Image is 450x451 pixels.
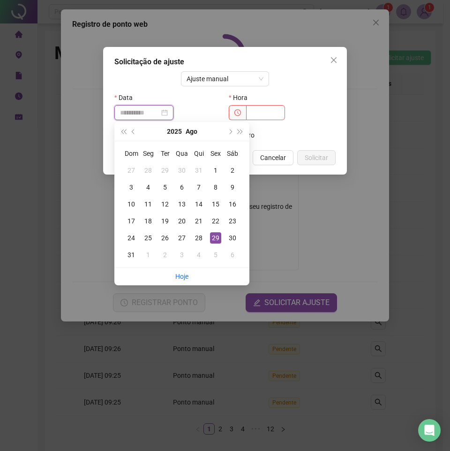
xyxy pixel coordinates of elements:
td: 2025-08-13 [173,196,190,213]
a: Hoje [175,273,188,280]
button: month panel [186,122,197,141]
td: 2025-08-19 [157,213,173,229]
div: 31 [193,165,204,176]
div: 2 [159,249,171,260]
div: Solicitação de ajuste [114,56,336,68]
td: 2025-08-12 [157,196,173,213]
button: year panel [167,122,182,141]
td: 2025-08-04 [140,179,157,196]
div: 15 [210,199,221,210]
td: 2025-08-18 [140,213,157,229]
div: 11 [142,199,154,210]
div: Open Intercom Messenger [418,419,441,442]
td: 2025-09-01 [140,246,157,263]
td: 2025-08-29 [207,229,224,246]
td: 2025-08-30 [224,229,241,246]
div: 8 [210,182,221,193]
div: 3 [176,249,187,260]
div: 29 [210,232,221,244]
td: 2025-08-15 [207,196,224,213]
td: 2025-08-03 [123,179,140,196]
div: 7 [193,182,204,193]
div: 4 [142,182,154,193]
div: 12 [159,199,171,210]
td: 2025-08-27 [173,229,190,246]
button: super-prev-year [118,122,128,141]
td: 2025-08-25 [140,229,157,246]
div: 1 [142,249,154,260]
td: 2025-08-10 [123,196,140,213]
div: 10 [126,199,137,210]
td: 2025-07-27 [123,162,140,179]
div: 22 [210,215,221,227]
span: clock-circle [234,109,241,116]
td: 2025-08-16 [224,196,241,213]
div: 31 [126,249,137,260]
div: 14 [193,199,204,210]
td: 2025-08-08 [207,179,224,196]
td: 2025-08-31 [123,246,140,263]
div: 9 [227,182,238,193]
td: 2025-07-31 [190,162,207,179]
div: 21 [193,215,204,227]
td: 2025-07-28 [140,162,157,179]
div: 13 [176,199,187,210]
span: Ajuste manual [187,72,264,86]
td: 2025-08-06 [173,179,190,196]
button: Close [326,53,341,68]
td: 2025-09-02 [157,246,173,263]
th: Seg [140,145,157,162]
th: Sáb [224,145,241,162]
td: 2025-08-22 [207,213,224,229]
td: 2025-08-26 [157,229,173,246]
td: 2025-08-05 [157,179,173,196]
div: 25 [142,232,154,244]
div: 17 [126,215,137,227]
th: Dom [123,145,140,162]
td: 2025-08-02 [224,162,241,179]
td: 2025-08-24 [123,229,140,246]
td: 2025-09-05 [207,246,224,263]
td: 2025-08-09 [224,179,241,196]
button: super-next-year [235,122,246,141]
th: Qua [173,145,190,162]
td: 2025-07-29 [157,162,173,179]
div: 28 [193,232,204,244]
button: prev-year [128,122,139,141]
td: 2025-08-01 [207,162,224,179]
div: 29 [159,165,171,176]
button: Cancelar [253,150,293,165]
label: Data [114,90,139,105]
td: 2025-08-11 [140,196,157,213]
td: 2025-07-30 [173,162,190,179]
div: 2 [227,165,238,176]
div: 6 [176,182,187,193]
div: 1 [210,165,221,176]
td: 2025-09-06 [224,246,241,263]
div: 28 [142,165,154,176]
td: 2025-08-21 [190,213,207,229]
div: 6 [227,249,238,260]
td: 2025-08-23 [224,213,241,229]
div: 30 [227,232,238,244]
div: 4 [193,249,204,260]
div: 5 [159,182,171,193]
div: 16 [227,199,238,210]
th: Sex [207,145,224,162]
td: 2025-08-28 [190,229,207,246]
span: Cancelar [260,153,286,163]
button: next-year [225,122,235,141]
div: 3 [126,182,137,193]
th: Ter [157,145,173,162]
div: 18 [142,215,154,227]
label: Hora [229,90,254,105]
div: 27 [126,165,137,176]
div: 27 [176,232,187,244]
td: 2025-09-04 [190,246,207,263]
td: 2025-09-03 [173,246,190,263]
div: 23 [227,215,238,227]
div: 5 [210,249,221,260]
span: close [330,56,337,64]
div: 24 [126,232,137,244]
button: Solicitar [297,150,336,165]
